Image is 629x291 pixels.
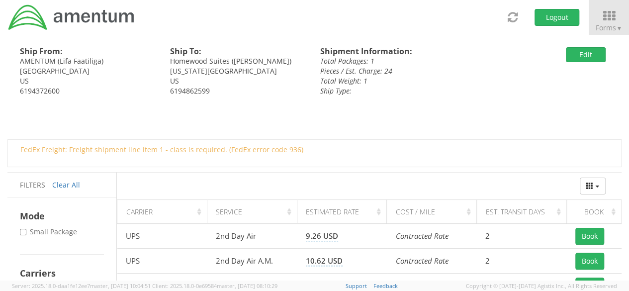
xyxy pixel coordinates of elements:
h4: Carriers [20,267,104,279]
span: ▼ [616,24,622,32]
div: Carrier [126,207,204,217]
td: 2 [477,224,567,249]
span: master, [DATE] 08:10:29 [217,282,277,290]
input: Small Package [20,229,26,235]
td: 2 [477,249,567,274]
td: 2nd Day Air A.M. [207,249,297,274]
div: AMENTUM (Lifa Faatiliga) [20,56,155,66]
a: Clear All [52,180,80,190]
div: FedEx Freight: Freight shipment line item 1 - class is required. (FedEx error code 936) [13,145,613,155]
button: Columns [580,178,606,194]
span: master, [DATE] 10:04:51 [90,282,151,290]
button: Book [575,228,604,245]
div: Estimated Rate [306,207,383,217]
div: Book [576,207,619,217]
span: Forms [596,23,622,32]
i: Contracted Rate [395,256,448,266]
div: [GEOGRAPHIC_DATA] [20,66,155,76]
span: Server: 2025.18.0-daa1fe12ee7 [12,282,151,290]
span: Client: 2025.18.0-0e69584 [152,282,277,290]
i: Contracted Rate [395,231,448,241]
h4: Ship From: [20,47,155,56]
td: UPS [117,249,207,274]
img: dyn-intl-logo-049831509241104b2a82.png [7,3,136,31]
h4: Shipment Information: [320,47,506,56]
div: Total Packages: 1 [320,56,506,66]
div: [US_STATE][GEOGRAPHIC_DATA] [170,66,305,76]
button: Book [575,253,604,270]
div: 6194372600 [20,86,155,96]
span: Copyright © [DATE]-[DATE] Agistix Inc., All Rights Reserved [466,282,617,290]
td: 2nd Day Air [207,224,297,249]
div: 6194862599 [170,86,305,96]
h4: Ship To: [170,47,305,56]
div: Pieces / Est. Charge: 24 [320,66,506,76]
td: UPS [117,224,207,249]
a: Feedback [373,282,398,290]
a: Support [346,282,367,290]
button: Logout [535,9,579,26]
div: US [170,76,305,86]
div: US [20,76,155,86]
div: Total Weight: 1 [320,76,506,86]
h4: Mode [20,210,104,222]
div: Ship Type: [320,86,506,96]
div: Cost / Mile [396,207,473,217]
div: Est. Transit Days [486,207,563,217]
button: Edit [566,47,606,62]
div: Service [216,207,293,217]
span: 10.62 USD [306,256,343,266]
span: Filters [20,180,45,190]
span: 9.26 USD [306,231,338,241]
label: Small Package [20,227,79,237]
div: Homewood Suites ([PERSON_NAME]) [170,56,305,66]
